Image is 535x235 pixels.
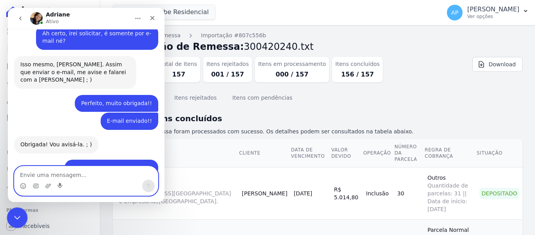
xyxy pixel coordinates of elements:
[6,105,150,128] div: Amanda diz…
[239,167,291,219] td: [PERSON_NAME]
[6,206,94,215] div: Plataformas
[123,3,137,18] button: Início
[7,158,150,172] textarea: Envie uma mensagem...
[206,70,249,79] dd: 001 / 157
[335,60,380,68] dt: Itens concluídos
[3,75,97,91] a: Lotes
[239,139,291,168] th: Cliente
[113,128,522,136] p: 156 itens da remessa foram processados com sucesso. Os detalhes podem ser consultados na tabela a...
[394,139,424,168] th: Número da Parcela
[7,208,28,228] iframe: Intercom live chat
[134,172,147,184] button: Enviar uma mensagem
[173,88,218,109] button: Itens rejeitados
[119,189,236,205] span: [STREET_ADDRESS][GEOGRAPHIC_DATA] e Empresarial/[GEOGRAPHIC_DATA].
[3,41,97,56] a: Contratos
[37,175,43,181] button: Upload do anexo
[63,157,144,164] div: Eu que agradeço pela ajuda!!
[6,128,150,152] div: Adriane diz…
[57,152,150,169] div: Eu que agradeço pela ajuda!!
[424,139,476,168] th: Regra de Cobrança
[335,70,380,79] dd: 156 / 157
[99,109,144,117] div: E-mail enviado!!
[113,5,215,20] button: Lumini Clube Residencial
[291,139,331,168] th: Data de Vencimento
[34,22,144,37] div: Ah certo, irei solicitar, é somente por e-mail né?
[3,162,97,177] a: Negativação
[8,8,164,202] iframe: Intercom live chat
[113,139,239,168] th: Contrato
[291,167,331,219] td: [DATE]
[73,92,144,100] div: Perfeito, muito obrigada!!
[93,105,150,122] div: E-mail enviado!!
[3,93,97,108] a: Clientes
[427,182,473,213] span: Quantidade de parcelas: 31 || Data de início: [DATE]
[161,70,197,79] dd: 157
[467,5,519,13] p: [PERSON_NAME]
[161,60,197,68] dt: Total de Itens
[206,60,249,68] dt: Itens rejeitados
[13,53,122,76] div: Isso mesmo, [PERSON_NAME]. Assim que enviar o e-mail, me avise e falarei com a [PERSON_NAME] ; )
[6,152,150,175] div: Amanda diz…
[6,128,90,146] div: Obrigada! Vou avisá-la. ; )
[244,41,314,52] span: 300420240.txt
[113,31,522,40] nav: Breadcrumb
[331,167,363,219] td: R$ 5.014,80
[6,48,150,87] div: Adriane diz…
[476,139,522,168] th: Situação
[6,87,150,105] div: Amanda diz…
[3,144,97,160] a: Crédito
[441,2,535,24] button: AP [PERSON_NAME] Ver opções
[20,222,50,230] span: Recebíveis
[3,218,97,234] a: Recebíveis
[50,175,56,181] button: Start recording
[201,31,266,40] a: Importação #807c556b
[13,133,84,141] div: Obrigada! Vou avisá-la. ; )
[113,40,522,54] h2: Importação de Remessa:
[258,60,326,68] dt: Itens em processamento
[394,167,424,219] td: 30
[3,179,97,195] a: Troca de Arquivos
[258,70,326,79] dd: 000 / 157
[6,17,150,48] div: Amanda diz…
[119,182,236,205] a: LUMI1403A[STREET_ADDRESS][GEOGRAPHIC_DATA] e Empresarial/[GEOGRAPHIC_DATA].
[451,10,458,15] span: AP
[28,17,150,42] div: Ah certo, irei solicitar, é somente por e-mail né?
[424,167,476,219] td: Outros
[113,113,522,124] h2: Lista de itens concluídos
[3,110,97,126] a: Minha Carteira
[6,48,128,81] div: Isso mesmo, [PERSON_NAME]. Assim que enviar o e-mail, me avise e falarei com a [PERSON_NAME] ; )
[25,175,31,181] button: Selecionador de GIF
[3,58,97,74] a: Parcelas
[137,3,152,17] div: Fechar
[67,87,150,104] div: Perfeito, muito obrigada!!
[12,175,18,181] button: Selecionador de Emoji
[472,57,522,72] a: Download
[3,127,97,143] a: Transferências
[467,13,519,20] p: Ver opções
[38,10,51,18] p: Ativo
[363,167,394,219] td: Inclusão
[231,88,294,109] button: Itens com pendências
[331,139,363,168] th: Valor devido
[3,24,97,39] a: Visão Geral
[363,139,394,168] th: Operação
[479,188,519,199] div: Depositado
